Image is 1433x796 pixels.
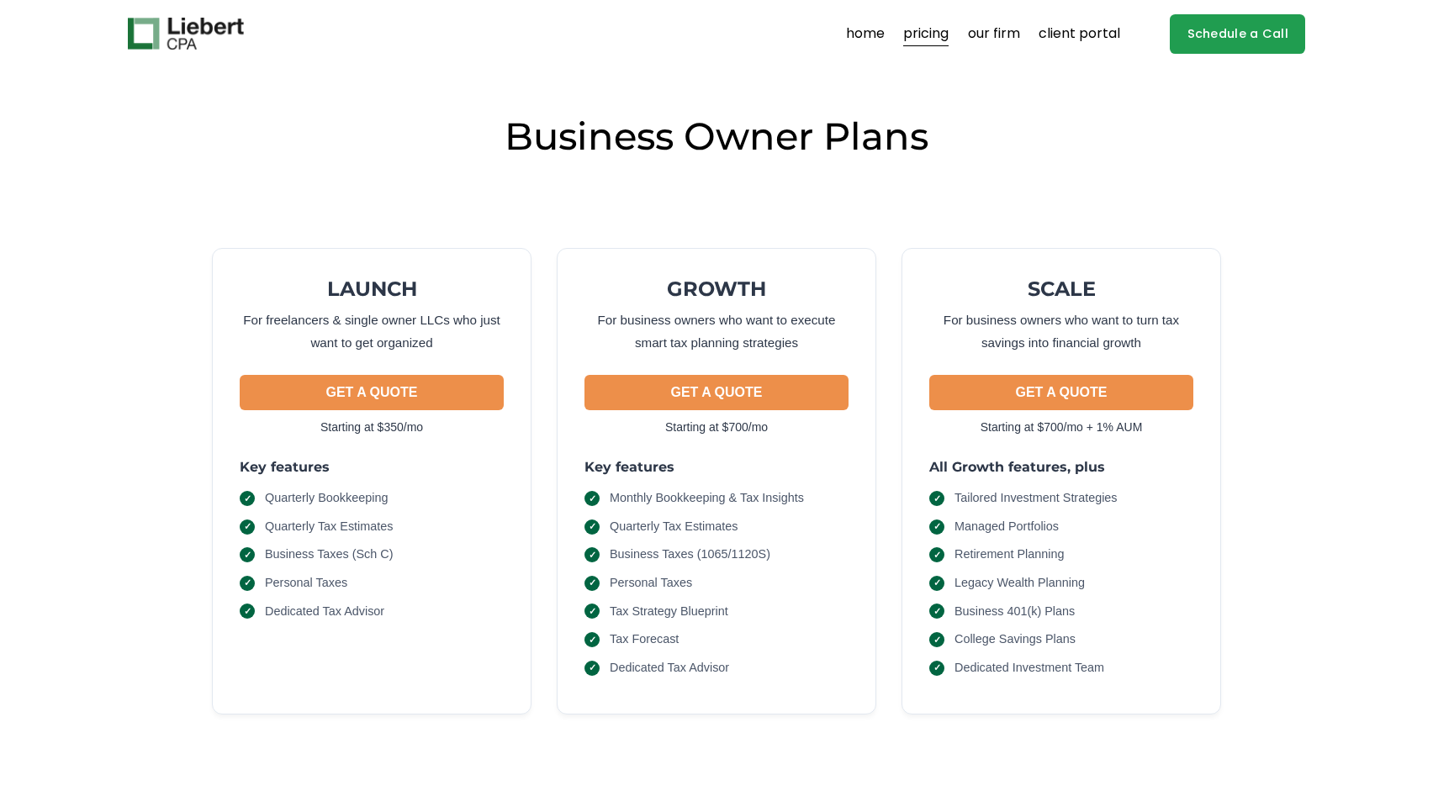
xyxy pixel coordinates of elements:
h3: Key features [584,458,849,476]
p: For business owners who want to execute smart tax planning strategies [584,308,849,355]
span: College Savings Plans [954,630,1076,649]
h2: GROWTH [584,276,849,302]
p: Starting at $700/mo [584,417,849,438]
span: Quarterly Tax Estimates [265,518,394,536]
button: GET A QUOTE [929,375,1193,410]
span: Dedicated Tax Advisor [265,603,384,621]
h2: Business Owner Plans [128,112,1305,161]
a: pricing [903,20,949,47]
span: Retirement Planning [954,546,1064,564]
h3: All Growth features, plus [929,458,1193,476]
a: client portal [1039,20,1120,47]
span: Tailored Investment Strategies [954,489,1118,508]
a: Schedule a Call [1170,14,1305,54]
span: Business Taxes (Sch C) [265,546,394,564]
p: For freelancers & single owner LLCs who just want to get organized [240,308,504,355]
button: GET A QUOTE [240,375,504,410]
img: Liebert CPA [128,18,244,50]
span: Monthly Bookkeeping & Tax Insights [610,489,804,508]
p: Starting at $700/mo + 1% AUM [929,417,1193,438]
span: Dedicated Investment Team [954,659,1104,677]
h2: LAUNCH [240,276,504,302]
span: Business Taxes (1065/1120S) [610,546,770,564]
span: Business 401(k) Plans [954,603,1075,621]
span: Tax Strategy Blueprint [610,603,728,621]
span: Personal Taxes [265,574,347,593]
span: Tax Forecast [610,630,679,649]
span: Personal Taxes [610,574,692,593]
p: Starting at $350/mo [240,417,504,438]
span: Managed Portfolios [954,518,1059,536]
a: our firm [968,20,1020,47]
span: Quarterly Tax Estimates [610,518,738,536]
p: For business owners who want to turn tax savings into financial growth [929,308,1193,355]
button: GET A QUOTE [584,375,849,410]
span: Legacy Wealth Planning [954,574,1085,593]
h2: SCALE [929,276,1193,302]
span: Dedicated Tax Advisor [610,659,729,677]
h3: Key features [240,458,504,476]
a: home [846,20,885,47]
span: Quarterly Bookkeeping [265,489,388,508]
